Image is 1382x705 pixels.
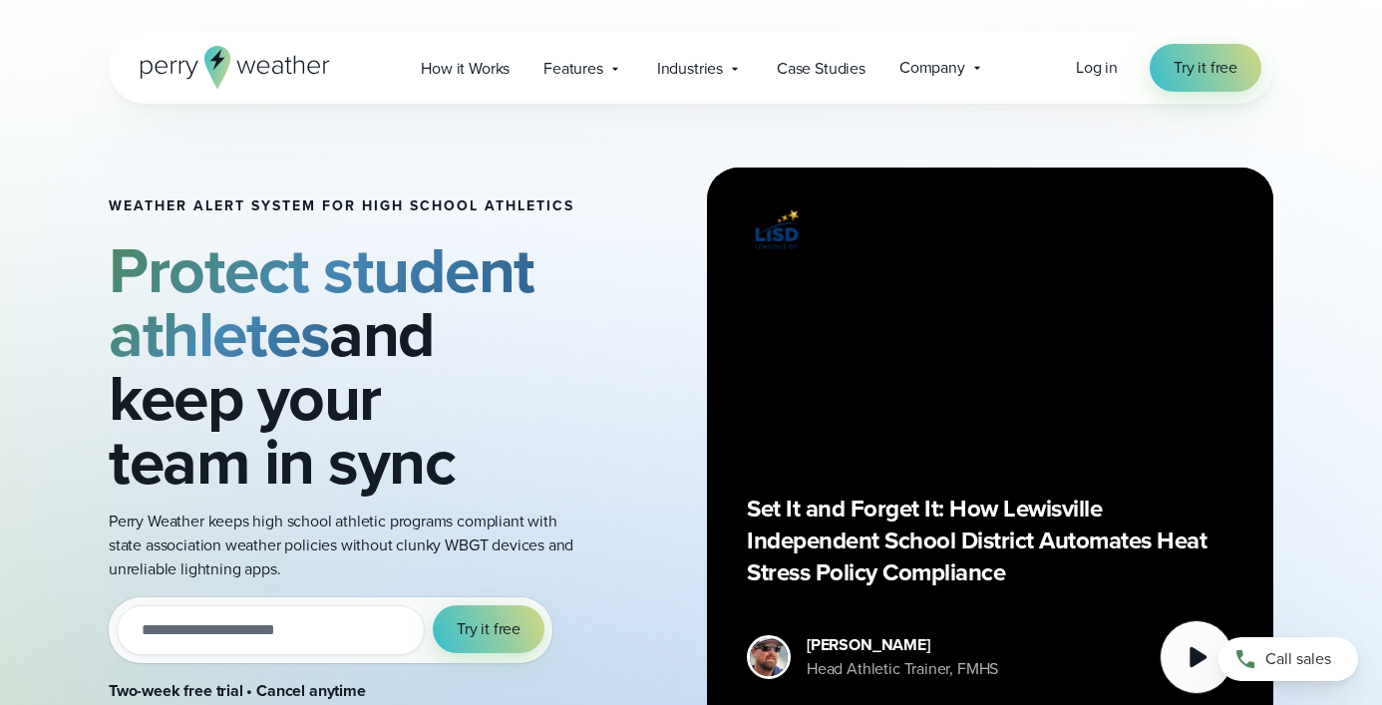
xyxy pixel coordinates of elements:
[1218,637,1358,681] a: Call sales
[760,48,882,89] a: Case Studies
[1076,56,1118,80] a: Log in
[109,510,575,581] p: Perry Weather keeps high school athletic programs compliant with state association weather polici...
[109,238,575,494] h2: and keep your team in sync
[1174,56,1237,80] span: Try it free
[750,638,788,676] img: cody-henschke-headshot
[807,657,998,681] div: Head Athletic Trainer, FMHS
[421,57,510,81] span: How it Works
[109,679,366,702] strong: Two-week free trial • Cancel anytime
[1076,56,1118,79] span: Log in
[543,57,603,81] span: Features
[404,48,526,89] a: How it Works
[433,605,544,653] button: Try it free
[747,207,807,252] img: Lewisville ISD logo
[1265,647,1331,671] span: Call sales
[109,223,534,381] strong: Protect student athletes
[457,617,520,641] span: Try it free
[747,493,1233,588] p: Set It and Forget It: How Lewisville Independent School District Automates Heat Stress Policy Com...
[657,57,723,81] span: Industries
[109,198,575,214] h1: Weather Alert System for High School Athletics
[807,633,998,657] div: [PERSON_NAME]
[899,56,965,80] span: Company
[1150,44,1261,92] a: Try it free
[777,57,865,81] span: Case Studies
